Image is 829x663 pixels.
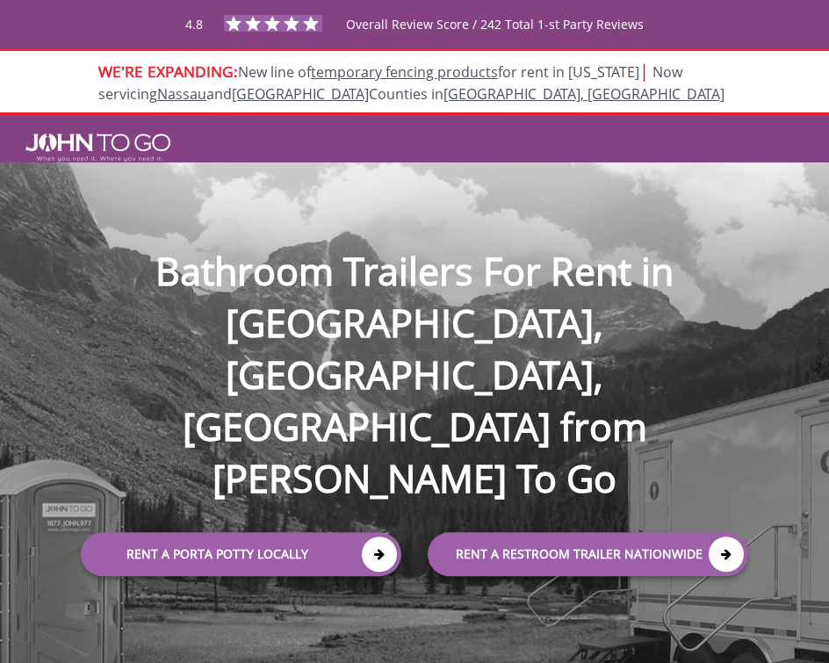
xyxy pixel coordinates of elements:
[25,133,170,162] img: JOHN to go
[639,59,649,83] span: |
[346,16,644,68] span: Overall Review Score / 242 Total 1-st Party Reviews
[185,16,203,32] span: 4.8
[63,189,766,505] h1: Bathroom Trailers For Rent in [GEOGRAPHIC_DATA], [GEOGRAPHIC_DATA], [GEOGRAPHIC_DATA] from [PERSO...
[98,61,238,82] span: WE'RE EXPANDING:
[81,532,401,576] a: Rent a Porta Potty Locally
[428,532,748,576] a: rent a RESTROOM TRAILER Nationwide
[98,62,724,104] span: New line of for rent in [US_STATE]
[232,84,369,104] a: [GEOGRAPHIC_DATA]
[311,62,498,82] a: temporary fencing products
[157,84,206,104] a: Nassau
[443,84,724,104] a: [GEOGRAPHIC_DATA], [GEOGRAPHIC_DATA]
